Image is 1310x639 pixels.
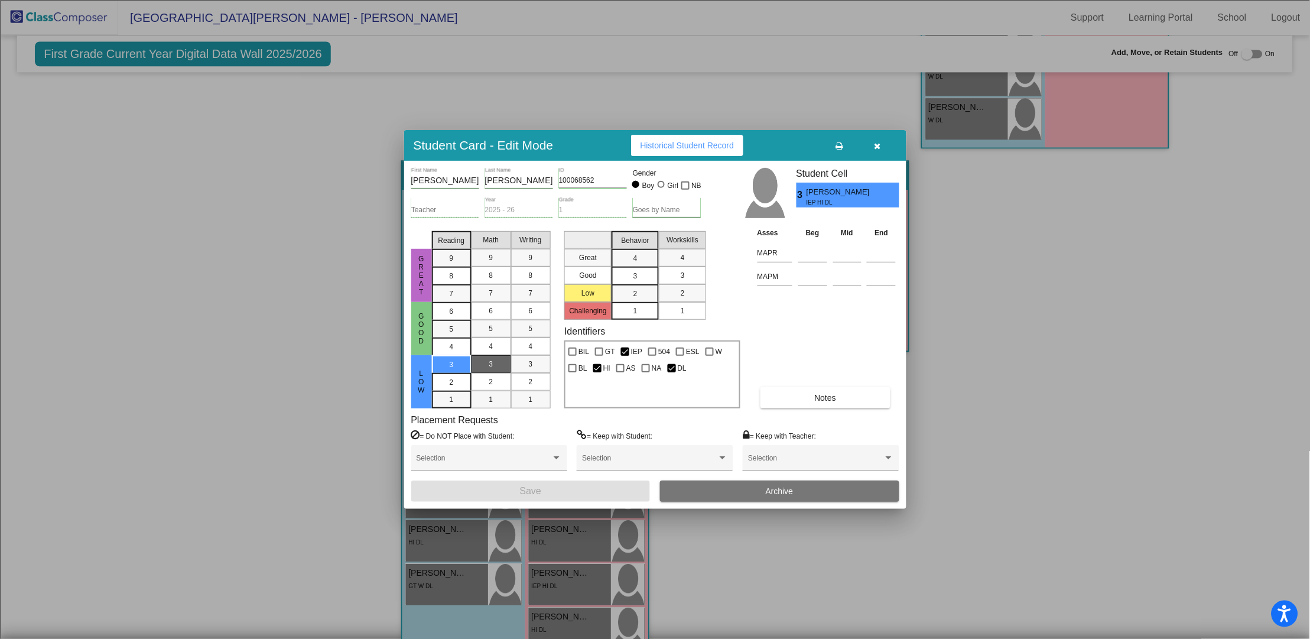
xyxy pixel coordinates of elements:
th: Beg [795,226,830,239]
span: 7 [450,288,454,299]
span: NB [691,179,701,193]
span: 8 [489,270,493,281]
h3: Student Card - Edit Mode [414,138,554,153]
input: goes by name [633,206,701,215]
span: Save [520,486,541,496]
span: 4 [633,253,638,264]
input: Search outlines [5,15,109,28]
div: Home [5,317,1305,327]
span: Workskills [667,235,698,245]
span: 5 [489,323,493,334]
span: 7 [489,288,493,299]
span: 9 [529,252,533,263]
div: Sort New > Old [5,38,1305,49]
th: Mid [830,226,864,239]
span: 4 [450,342,454,352]
span: 6 [529,306,533,316]
button: Historical Student Record [631,135,744,156]
span: 4 [489,341,493,352]
div: Search for Source [5,166,1305,177]
span: Great [416,255,427,296]
span: 1 [489,394,493,405]
span: 3 [450,359,454,370]
div: New source [5,349,1305,359]
div: This outline has no content. Would you like to delete it? [5,274,1305,285]
span: Math [483,235,499,245]
span: 1 [633,306,638,316]
span: 3 [489,359,493,369]
input: Search sources [5,413,109,425]
input: teacher [411,206,479,215]
div: Girl [667,180,679,191]
span: DL [678,361,687,375]
mat-label: Gender [633,168,701,179]
button: Notes [760,387,890,408]
span: 3 [633,271,638,281]
span: Writing [519,235,541,245]
div: ??? [5,264,1305,274]
div: SAVE AND GO HOME [5,285,1305,296]
label: Identifiers [564,326,605,337]
span: 1 [450,394,454,405]
span: Good [416,312,427,345]
div: JOURNAL [5,391,1305,402]
span: ESL [686,345,700,359]
button: Archive [660,481,899,502]
span: Archive [766,486,794,496]
div: BOOK [5,370,1305,381]
span: IEP HI DL [807,198,864,207]
span: 3 [681,270,685,281]
span: 1 [529,394,533,405]
div: Move to ... [5,306,1305,317]
span: BIL [578,345,589,359]
span: 3 [529,359,533,369]
span: IEP [631,345,642,359]
div: Rename [5,92,1305,102]
span: 7 [529,288,533,299]
span: 9 [489,252,493,263]
div: CANCEL [5,327,1305,338]
div: Boy [642,180,655,191]
span: 2 [450,377,454,388]
div: Print [5,145,1305,155]
span: 5 [450,324,454,335]
span: HI [603,361,610,375]
input: Enter ID [559,177,627,185]
h3: Student Cell [797,168,899,179]
span: 4 [681,252,685,263]
span: NA [652,361,662,375]
div: TODO: put dlg title [5,230,1305,241]
div: Newspaper [5,198,1305,209]
div: WEBSITE [5,381,1305,391]
span: 8 [529,270,533,281]
span: 2 [489,377,493,387]
span: Reading [438,235,465,246]
div: Visual Art [5,219,1305,230]
th: End [864,226,899,239]
span: Historical Student Record [641,141,734,150]
div: SAVE [5,359,1305,370]
input: assessment [758,268,792,286]
div: Delete [5,113,1305,124]
div: Download [5,134,1305,145]
label: Placement Requests [411,414,499,426]
th: Asses [755,226,795,239]
span: 4 [529,341,533,352]
span: 6 [450,306,454,317]
span: GT [605,345,615,359]
span: 8 [450,271,454,281]
div: Delete [5,60,1305,70]
button: Save [411,481,651,502]
div: Home [5,5,247,15]
label: = Keep with Student: [577,430,652,442]
span: 6 [489,306,493,316]
input: year [485,206,553,215]
input: assessment [758,244,792,262]
label: = Do NOT Place with Student: [411,430,515,442]
div: MOVE [5,338,1305,349]
div: Television/Radio [5,209,1305,219]
div: Magazine [5,187,1305,198]
input: grade [559,206,627,215]
span: 1 [681,306,685,316]
div: Add Outline Template [5,155,1305,166]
